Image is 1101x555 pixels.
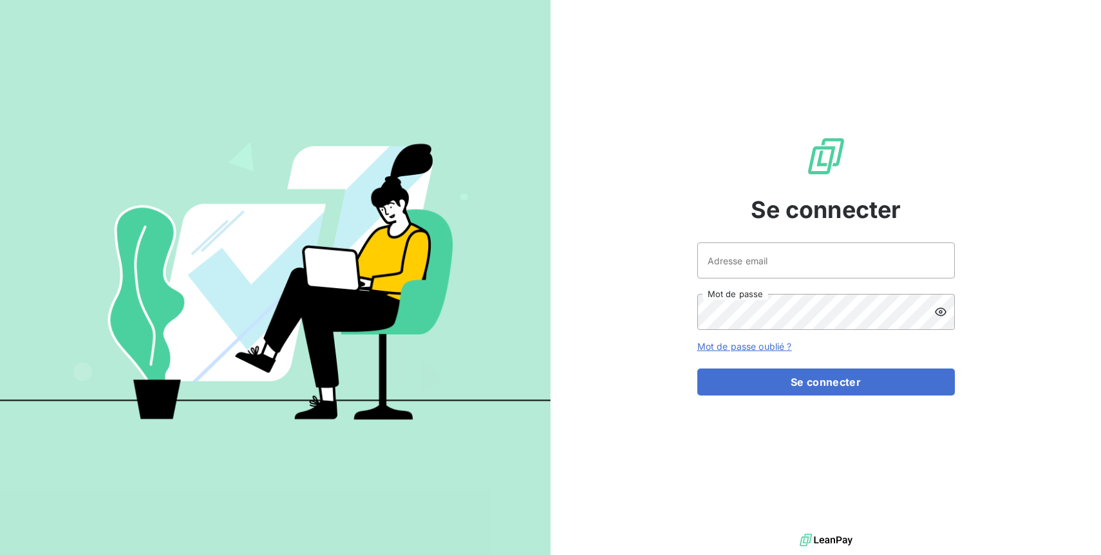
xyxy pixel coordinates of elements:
[805,136,847,177] img: Logo LeanPay
[697,368,955,396] button: Se connecter
[800,531,852,550] img: logo
[697,341,792,352] a: Mot de passe oublié ?
[697,242,955,278] input: placeholder
[751,192,901,227] span: Se connecter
